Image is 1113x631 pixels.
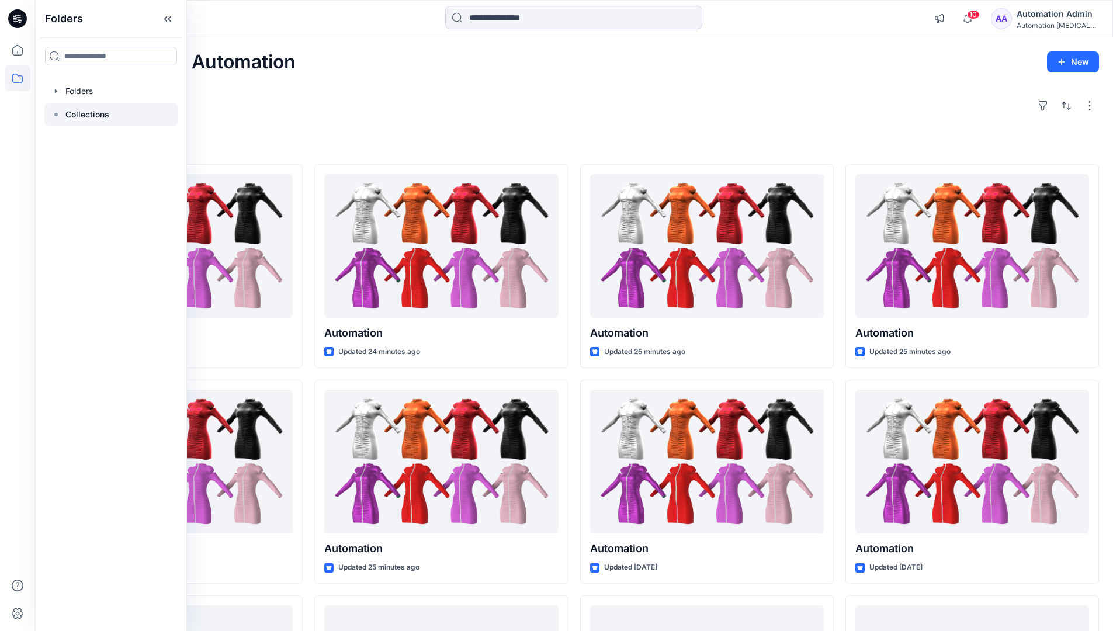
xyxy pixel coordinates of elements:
p: Updated [DATE] [604,561,657,574]
h4: Styles [49,138,1099,152]
p: Automation [324,540,558,557]
a: Automation [590,174,824,318]
p: Updated [DATE] [869,561,923,574]
a: Automation [855,174,1089,318]
a: Automation [855,390,1089,534]
button: New [1047,51,1099,72]
p: Automation [855,325,1089,341]
span: 10 [967,10,980,19]
p: Automation [590,540,824,557]
div: Automation Admin [1017,7,1098,21]
p: Updated 24 minutes ago [338,346,420,358]
a: Automation [324,390,558,534]
p: Automation [324,325,558,341]
a: Automation [590,390,824,534]
div: Automation [MEDICAL_DATA]... [1017,21,1098,30]
p: Updated 25 minutes ago [604,346,685,358]
p: Updated 25 minutes ago [869,346,951,358]
p: Automation [590,325,824,341]
a: Automation [324,174,558,318]
p: Updated 25 minutes ago [338,561,419,574]
div: AA [991,8,1012,29]
p: Automation [855,540,1089,557]
p: Collections [65,108,109,122]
